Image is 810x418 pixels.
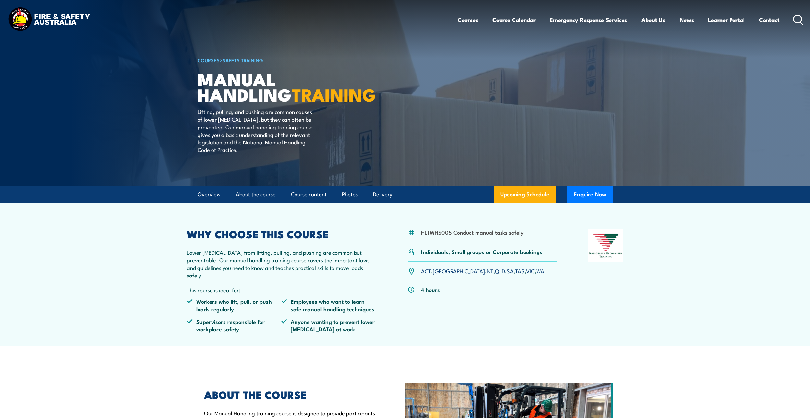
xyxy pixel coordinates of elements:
[204,390,375,399] h2: ABOUT THE COURSE
[433,267,485,275] a: [GEOGRAPHIC_DATA]
[708,11,745,29] a: Learner Portal
[680,11,694,29] a: News
[236,186,276,203] a: About the course
[567,186,613,203] button: Enquire Now
[507,267,514,275] a: SA
[641,11,665,29] a: About Us
[526,267,535,275] a: VIC
[291,186,327,203] a: Course content
[187,229,376,238] h2: WHY CHOOSE THIS COURSE
[492,11,536,29] a: Course Calendar
[588,229,623,262] img: Nationally Recognised Training logo.
[342,186,358,203] a: Photos
[495,267,505,275] a: QLD
[292,80,376,107] strong: TRAINING
[198,56,220,64] a: COURSES
[198,108,316,153] p: Lifting, pulling, and pushing are common causes of lower [MEDICAL_DATA], but they can often be pr...
[421,248,542,255] p: Individuals, Small groups or Corporate bookings
[759,11,780,29] a: Contact
[223,56,263,64] a: Safety Training
[187,298,282,313] li: Workers who lift, pull, or push loads regularly
[187,249,376,279] p: Lower [MEDICAL_DATA] from lifting, pulling, and pushing are common but preventable. Our manual ha...
[550,11,627,29] a: Emergency Response Services
[494,186,556,203] a: Upcoming Schedule
[421,267,544,275] p: , , , , , , ,
[421,228,524,236] li: HLTWHS005 Conduct manual tasks safely
[373,186,392,203] a: Delivery
[536,267,544,275] a: WA
[281,318,376,333] li: Anyone wanting to prevent lower [MEDICAL_DATA] at work
[198,186,221,203] a: Overview
[187,286,376,294] p: This course is ideal for:
[487,267,493,275] a: NT
[421,286,440,293] p: 4 hours
[515,267,525,275] a: TAS
[198,71,358,102] h1: Manual Handling
[281,298,376,313] li: Employees who want to learn safe manual handling techniques
[421,267,431,275] a: ACT
[198,56,358,64] h6: >
[458,11,478,29] a: Courses
[187,318,282,333] li: Supervisors responsible for workplace safety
